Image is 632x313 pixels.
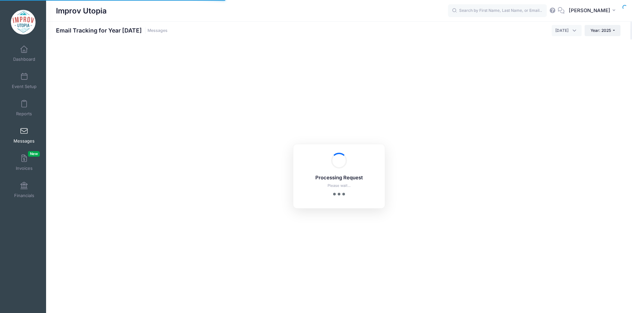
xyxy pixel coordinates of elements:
[591,28,611,33] span: Year: 2025
[569,7,610,14] span: [PERSON_NAME]
[14,193,34,198] span: Financials
[9,42,40,65] a: Dashboard
[9,97,40,120] a: Reports
[9,178,40,201] a: Financials
[16,111,32,117] span: Reports
[9,151,40,174] a: InvoicesNew
[28,151,40,157] span: New
[565,3,622,18] button: [PERSON_NAME]
[9,124,40,147] a: Messages
[302,183,376,189] p: Please wait...
[12,84,37,89] span: Event Setup
[56,27,168,34] h1: Email Tracking for Year [DATE]
[11,10,36,34] img: Improv Utopia
[56,3,107,18] h1: Improv Utopia
[16,166,33,171] span: Invoices
[555,28,568,34] span: September 2025
[13,138,35,144] span: Messages
[552,25,582,36] span: September 2025
[302,175,376,181] h5: Processing Request
[585,25,620,36] button: Year: 2025
[448,4,547,17] input: Search by First Name, Last Name, or Email...
[9,69,40,92] a: Event Setup
[147,28,168,33] a: Messages
[13,56,35,62] span: Dashboard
